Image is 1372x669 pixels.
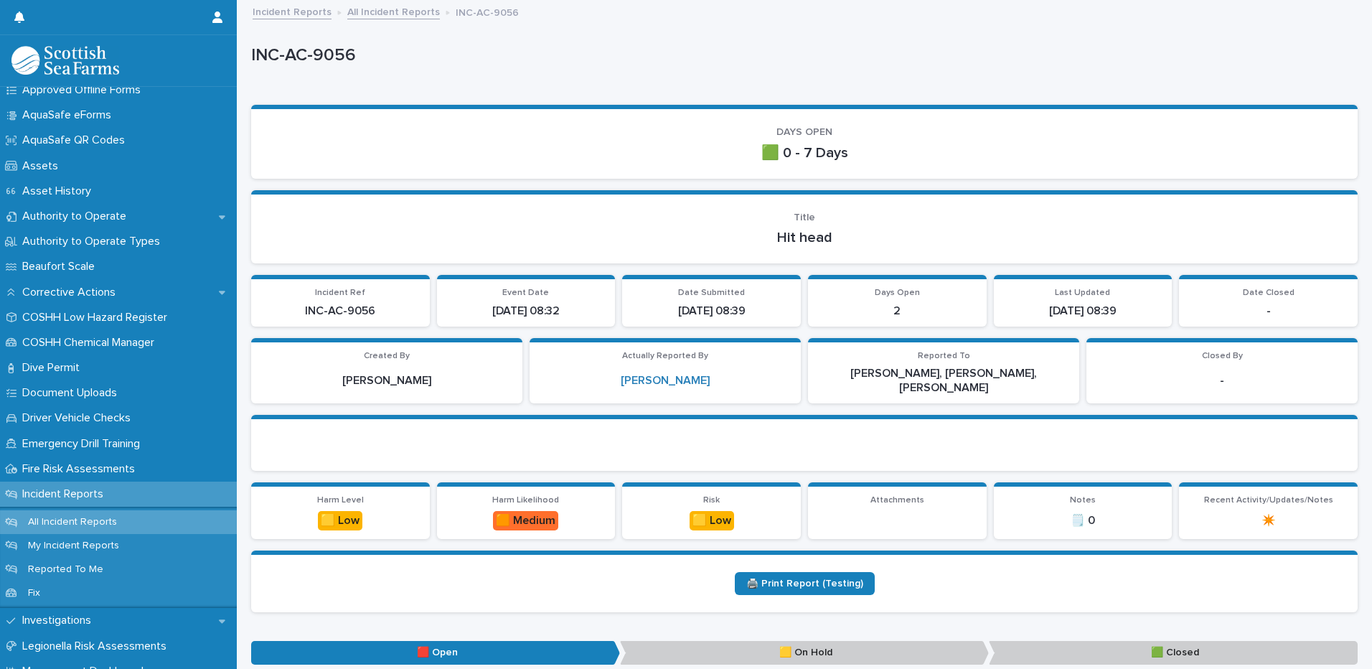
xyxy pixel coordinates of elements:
p: Driver Vehicle Checks [17,411,142,425]
p: INC-AC-9056 [260,304,421,318]
p: Approved Offline Forms [17,83,152,97]
p: [DATE] 08:39 [1002,304,1164,318]
a: [PERSON_NAME] [621,374,710,388]
span: Reported To [918,352,970,360]
p: 🟥 Open [251,641,620,665]
p: Legionella Risk Assessments [17,640,178,653]
p: Authority to Operate Types [17,235,171,248]
span: Incident Ref [315,289,365,297]
p: - [1188,304,1349,318]
p: Reported To Me [17,563,115,576]
p: 🟩 Closed [989,641,1358,665]
p: - [1095,374,1349,388]
p: Beaufort Scale [17,260,106,273]
span: Title [794,212,815,223]
p: Emergency Drill Training [17,437,151,451]
p: 2 [817,304,978,318]
p: All Incident Reports [17,516,128,528]
p: 🗒️ 0 [1002,514,1164,528]
a: Incident Reports [253,3,332,19]
p: Document Uploads [17,386,128,400]
p: My Incident Reports [17,540,131,552]
span: DAYS OPEN [776,127,832,137]
p: Corrective Actions [17,286,127,299]
span: Last Updated [1055,289,1110,297]
span: Risk [703,496,720,505]
p: COSHH Chemical Manager [17,336,166,350]
p: Authority to Operate [17,210,138,223]
span: 🖨️ Print Report (Testing) [746,579,863,589]
span: Event Date [502,289,549,297]
span: Actually Reported By [622,352,708,360]
p: INC-AC-9056 [456,4,519,19]
img: bPIBxiqnSb2ggTQWdOVV [11,46,119,75]
p: Fire Risk Assessments [17,462,146,476]
p: [DATE] 08:32 [446,304,607,318]
span: Days Open [875,289,920,297]
p: [DATE] 08:39 [631,304,792,318]
span: Date Submitted [678,289,745,297]
p: AquaSafe eForms [17,108,123,122]
p: ✴️ [1188,514,1349,528]
div: 🟨 Low [318,511,362,530]
p: Assets [17,159,70,173]
p: INC-AC-9056 [251,45,1352,66]
p: 🟩 0 - 7 Days [268,144,1340,162]
p: Hit head [268,229,1340,246]
span: Recent Activity/Updates/Notes [1204,496,1333,505]
p: Fix [17,587,52,599]
p: COSHH Low Hazard Register [17,311,179,324]
span: Created By [364,352,410,360]
p: Dive Permit [17,361,91,375]
span: Date Closed [1243,289,1295,297]
div: 🟧 Medium [493,511,558,530]
p: Incident Reports [17,487,115,501]
p: Investigations [17,614,103,627]
a: 🖨️ Print Report (Testing) [735,572,875,595]
span: Notes [1070,496,1096,505]
div: 🟨 Low [690,511,734,530]
p: [PERSON_NAME], [PERSON_NAME], [PERSON_NAME] [817,367,1071,394]
span: Closed By [1202,352,1243,360]
p: AquaSafe QR Codes [17,134,136,147]
a: All Incident Reports [347,3,440,19]
p: Asset History [17,184,103,198]
span: Harm Likelihood [492,496,559,505]
p: [PERSON_NAME] [260,374,514,388]
span: Harm Level [317,496,364,505]
p: 🟨 On Hold [620,641,989,665]
span: Attachments [870,496,924,505]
